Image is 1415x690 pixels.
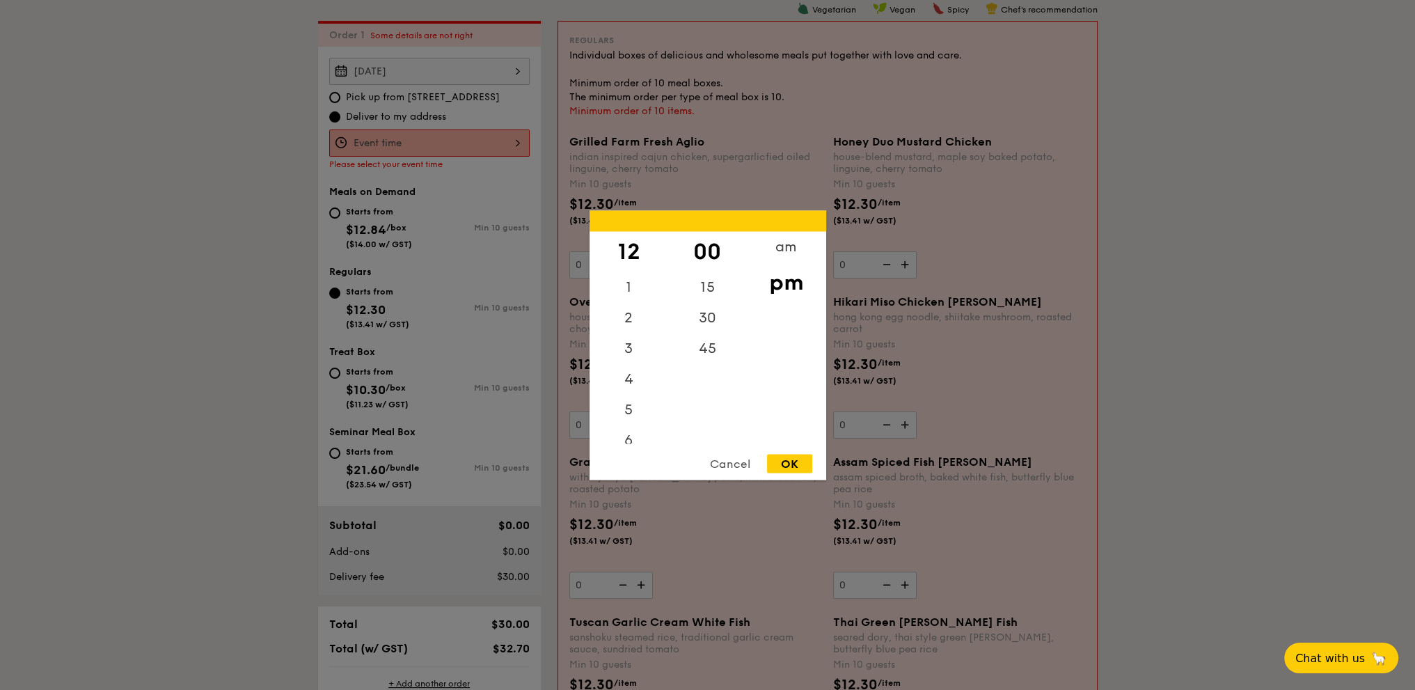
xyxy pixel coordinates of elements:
[590,333,668,363] div: 3
[696,454,764,473] div: Cancel
[767,454,812,473] div: OK
[668,333,747,363] div: 45
[668,231,747,272] div: 00
[590,394,668,425] div: 5
[1370,650,1387,666] span: 🦙
[590,231,668,272] div: 12
[590,425,668,455] div: 6
[747,231,825,262] div: am
[590,302,668,333] div: 2
[668,302,747,333] div: 30
[590,272,668,302] div: 1
[668,272,747,302] div: 15
[747,262,825,302] div: pm
[590,363,668,394] div: 4
[1295,652,1365,665] span: Chat with us
[1284,643,1398,673] button: Chat with us🦙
